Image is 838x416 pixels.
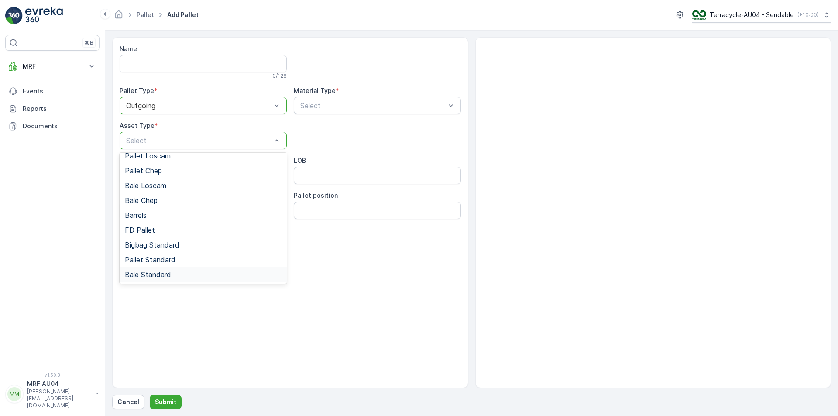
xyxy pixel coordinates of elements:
[137,11,154,18] a: Pallet
[5,83,100,100] a: Events
[5,100,100,117] a: Reports
[125,226,155,234] span: FD Pallet
[125,256,175,264] span: Pallet Standard
[155,398,176,406] p: Submit
[5,117,100,135] a: Documents
[165,10,200,19] span: Add Pallet
[125,211,147,219] span: Barrels
[125,196,158,204] span: Bale Chep
[5,379,100,409] button: MMMRF.AU04[PERSON_NAME][EMAIL_ADDRESS][DOMAIN_NAME]
[117,398,139,406] p: Cancel
[5,372,100,378] span: v 1.50.3
[125,182,166,189] span: Bale Loscam
[126,135,271,146] p: Select
[692,10,706,20] img: terracycle_logo.png
[120,122,155,129] label: Asset Type
[23,87,96,96] p: Events
[150,395,182,409] button: Submit
[125,241,179,249] span: Bigbag Standard
[294,87,336,94] label: Material Type
[25,7,63,24] img: logo_light-DOdMpM7g.png
[85,39,93,46] p: ⌘B
[112,395,144,409] button: Cancel
[23,62,82,71] p: MRF
[294,157,306,164] label: LOB
[120,87,154,94] label: Pallet Type
[23,122,96,131] p: Documents
[7,387,21,401] div: MM
[120,45,137,52] label: Name
[125,271,171,278] span: Bale Standard
[294,192,338,199] label: Pallet position
[300,100,446,111] p: Select
[797,11,819,18] p: ( +10:00 )
[27,379,92,388] p: MRF.AU04
[23,104,96,113] p: Reports
[114,13,124,21] a: Homepage
[125,152,171,160] span: Pallet Loscam
[5,58,100,75] button: MRF
[5,7,23,24] img: logo
[27,388,92,409] p: [PERSON_NAME][EMAIL_ADDRESS][DOMAIN_NAME]
[272,72,287,79] p: 0 / 128
[692,7,831,23] button: Terracycle-AU04 - Sendable(+10:00)
[710,10,794,19] p: Terracycle-AU04 - Sendable
[125,167,162,175] span: Pallet Chep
